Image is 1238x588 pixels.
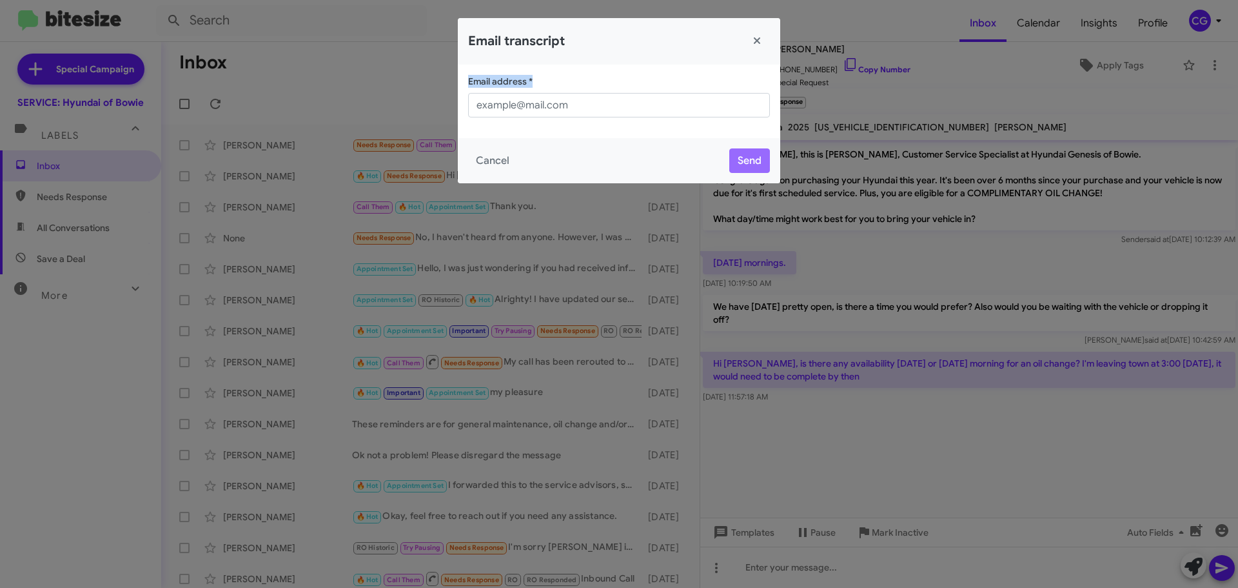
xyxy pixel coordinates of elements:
button: Cancel [468,149,517,172]
button: Send [729,148,770,173]
button: Close [744,28,770,54]
input: example@mail.com [468,93,770,117]
label: Email address * [468,75,533,88]
h2: Email transcript [468,31,565,52]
